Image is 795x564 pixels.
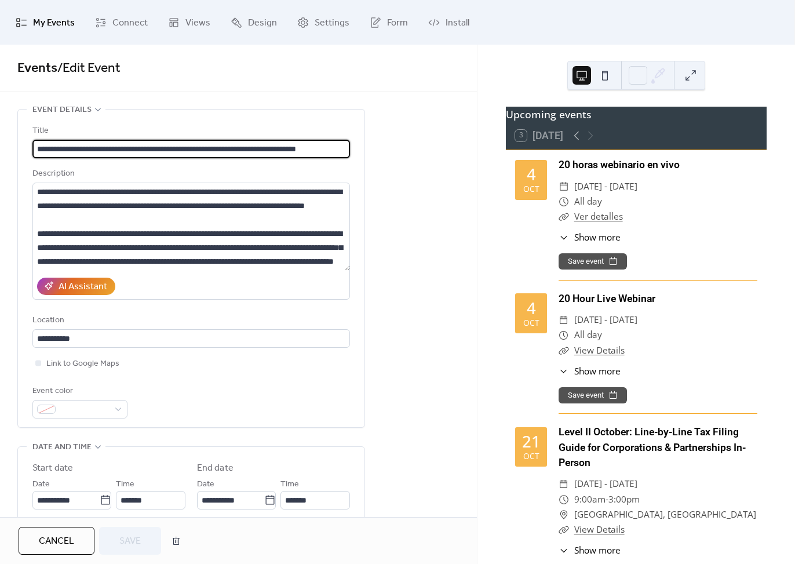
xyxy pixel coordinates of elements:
a: View Details [574,344,625,356]
span: [DATE] - [DATE] [574,476,637,492]
button: ​Show more [559,544,620,557]
div: ​ [559,476,569,492]
button: ​Show more [559,365,620,378]
div: 4 [527,166,536,183]
span: Form [387,14,408,32]
span: Link to Google Maps [46,357,119,371]
span: Show more [574,544,621,557]
div: Upcoming events [506,107,767,122]
div: 4 [527,300,536,316]
div: Title [32,124,348,138]
span: Install [446,14,469,32]
a: Connect [86,5,156,40]
div: Start date [32,461,73,475]
span: [DATE] - [DATE] [574,179,637,194]
span: 9:00am [574,492,606,507]
span: Time [116,478,134,492]
a: Form [361,5,417,40]
a: 20 Hour Live Webinar [559,293,655,304]
span: 3:00pm [608,492,640,507]
span: Time [280,478,299,492]
span: Settings [315,14,349,32]
div: ​ [559,194,569,209]
button: AI Assistant [37,278,115,295]
span: Views [185,14,210,32]
a: Design [222,5,286,40]
div: Oct [523,319,539,327]
a: Events [17,56,57,81]
a: Install [420,5,478,40]
div: ​ [559,328,569,343]
div: Oct [523,185,539,193]
a: Ver detalles [574,210,623,223]
a: Views [159,5,219,40]
span: [GEOGRAPHIC_DATA], [GEOGRAPHIC_DATA] [574,507,756,522]
div: ​ [559,312,569,328]
span: [DATE] - [DATE] [574,312,637,328]
div: ​ [559,507,569,522]
a: Settings [289,5,358,40]
span: - [606,492,608,507]
span: Date [32,478,50,492]
span: Event details [32,103,92,117]
div: ​ [559,343,569,358]
button: Save event [559,253,627,270]
span: Show more [574,231,621,244]
span: / Edit Event [57,56,121,81]
span: Design [248,14,277,32]
div: ​ [559,365,569,378]
div: ​ [559,544,569,557]
div: AI Assistant [59,280,107,294]
button: Cancel [19,527,94,555]
a: View Details [574,523,625,536]
a: 20 horas webinario en vivo [559,159,680,170]
div: Event color [32,384,125,398]
div: ​ [559,179,569,194]
div: ​ [559,231,569,244]
button: ​Show more [559,231,620,244]
div: Location [32,314,348,328]
div: ​ [559,492,569,507]
span: All day [574,194,602,209]
div: ​ [559,522,569,537]
span: Show more [574,365,621,378]
a: Level II October: Line-by-Line Tax Filing Guide for Corporations & Partnerships In-Person [559,426,746,468]
div: Oct [523,452,539,460]
div: Description [32,167,348,181]
button: Save event [559,387,627,403]
span: All day [574,328,602,343]
div: 21 [522,434,541,450]
div: ​ [559,209,569,224]
span: My Events [33,14,75,32]
span: Cancel [39,534,74,548]
div: End date [197,461,234,475]
a: My Events [7,5,83,40]
span: Connect [112,14,148,32]
span: Date and time [32,441,92,454]
span: Date [197,478,214,492]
